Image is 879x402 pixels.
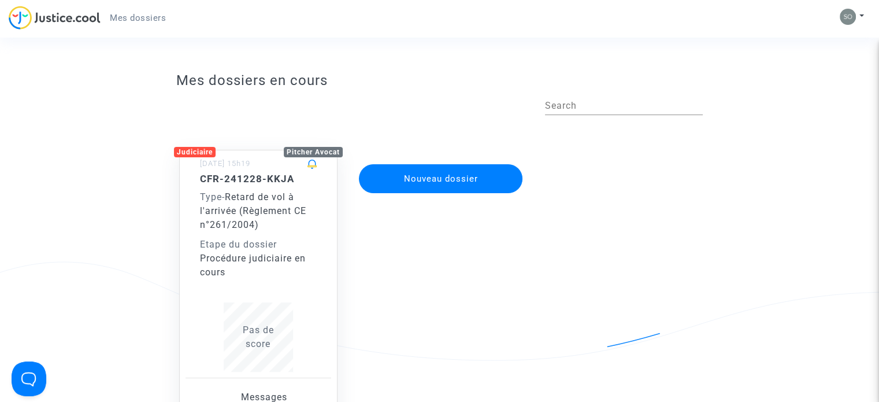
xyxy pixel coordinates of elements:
iframe: Help Scout Beacon - Open [12,362,46,396]
a: Nouveau dossier [358,157,524,168]
span: Mes dossiers [110,13,166,23]
button: Nouveau dossier [359,164,523,193]
a: Mes dossiers [101,9,175,27]
img: jc-logo.svg [9,6,101,29]
h3: Mes dossiers en cours [176,72,703,89]
div: Etape du dossier [200,238,317,252]
span: - [200,191,225,202]
small: [DATE] 15h19 [200,159,250,168]
div: Pitcher Avocat [284,147,343,157]
div: Judiciaire [174,147,216,157]
span: Type [200,191,222,202]
img: 1893bfda1ac46f10b9f54ddd6bd5ba90 [840,9,856,25]
div: Procédure judiciaire en cours [200,252,317,279]
span: Retard de vol à l'arrivée (Règlement CE n°261/2004) [200,191,306,230]
span: Pas de score [243,324,274,349]
h5: CFR-241228-KKJA [200,173,317,185]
